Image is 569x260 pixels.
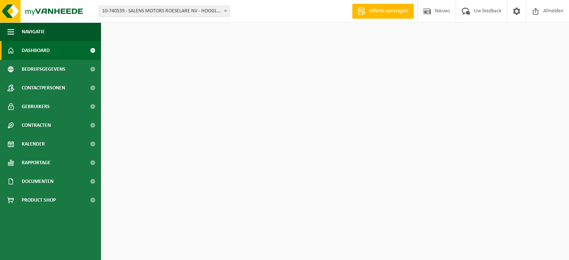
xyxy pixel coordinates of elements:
span: Dashboard [22,41,50,60]
span: Offerte aanvragen [367,7,410,15]
span: Contracten [22,116,51,135]
span: 10-740539 - SALENS MOTORS ROESELARE NV - HOOGLEDE [99,6,229,16]
span: 10-740539 - SALENS MOTORS ROESELARE NV - HOOGLEDE [99,6,230,17]
span: Product Shop [22,191,56,209]
span: Contactpersonen [22,79,65,97]
span: Kalender [22,135,45,153]
span: Navigatie [22,22,45,41]
span: Documenten [22,172,53,191]
span: Rapportage [22,153,51,172]
a: Offerte aanvragen [352,4,414,19]
span: Bedrijfsgegevens [22,60,65,79]
span: Gebruikers [22,97,50,116]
